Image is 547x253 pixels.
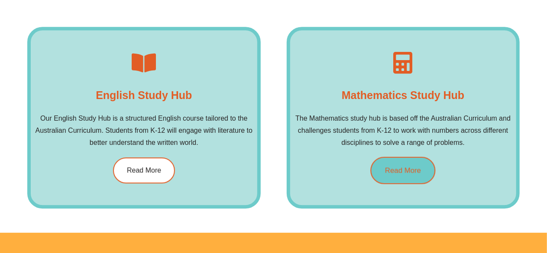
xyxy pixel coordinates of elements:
iframe: Chat Widget [403,155,547,253]
span: Read More [385,167,421,174]
p: The Mathematics study hub is based off the Australian Curriculum and challenges students from K-1... [290,112,516,149]
h4: English Study Hub​ [96,86,192,104]
span: Read More [127,167,161,174]
p: Our English Study Hub is a structured English course tailored to the Australian Curriculum. Stude... [31,112,257,149]
h4: Mathematics Study Hub [342,86,464,104]
a: Read More [113,157,175,183]
a: Read More [371,157,436,184]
